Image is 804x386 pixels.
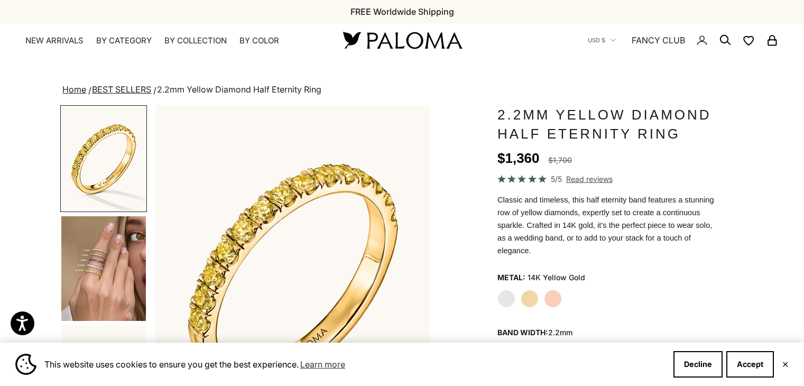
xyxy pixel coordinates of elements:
button: Go to item 4 [60,215,147,322]
span: USD $ [588,35,605,45]
button: Accept [726,351,774,378]
button: Close [782,361,789,367]
a: 5/5 Read reviews [497,173,717,185]
compare-at-price: $1,700 [548,154,572,167]
button: USD $ [588,35,616,45]
span: 5/5 [551,173,562,185]
a: BEST SELLERS [92,84,151,95]
legend: Band Width: [497,325,572,341]
span: Classic and timeless, this half eternity band features a stunning row of yellow diamonds, expertl... [497,196,714,255]
summary: By Collection [164,35,227,46]
a: Learn more [299,356,347,372]
span: 2.2mm Yellow Diamond Half Eternity Ring [157,84,321,95]
nav: Secondary navigation [588,23,779,57]
variant-option-value: 14K Yellow Gold [528,270,585,286]
nav: breadcrumbs [60,82,744,97]
a: NEW ARRIVALS [25,35,84,46]
h1: 2.2mm Yellow Diamond Half Eternity Ring [497,105,717,143]
span: This website uses cookies to ensure you get the best experience. [44,356,665,372]
a: FANCY CLUB [632,33,685,47]
button: Go to item 1 [60,105,147,212]
summary: By Color [239,35,279,46]
img: #YellowGold [61,106,146,211]
span: Read reviews [566,173,613,185]
nav: Primary navigation [25,35,318,46]
p: FREE Worldwide Shipping [350,5,454,19]
button: Decline [673,351,723,378]
variant-option-value: 2.2mm [548,328,572,337]
sale-price: $1,360 [497,148,540,169]
legend: Metal: [497,270,525,286]
img: #YellowGold #WhiteGold #RoseGold [61,216,146,321]
summary: By Category [96,35,152,46]
a: Home [62,84,86,95]
img: Cookie banner [15,354,36,375]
